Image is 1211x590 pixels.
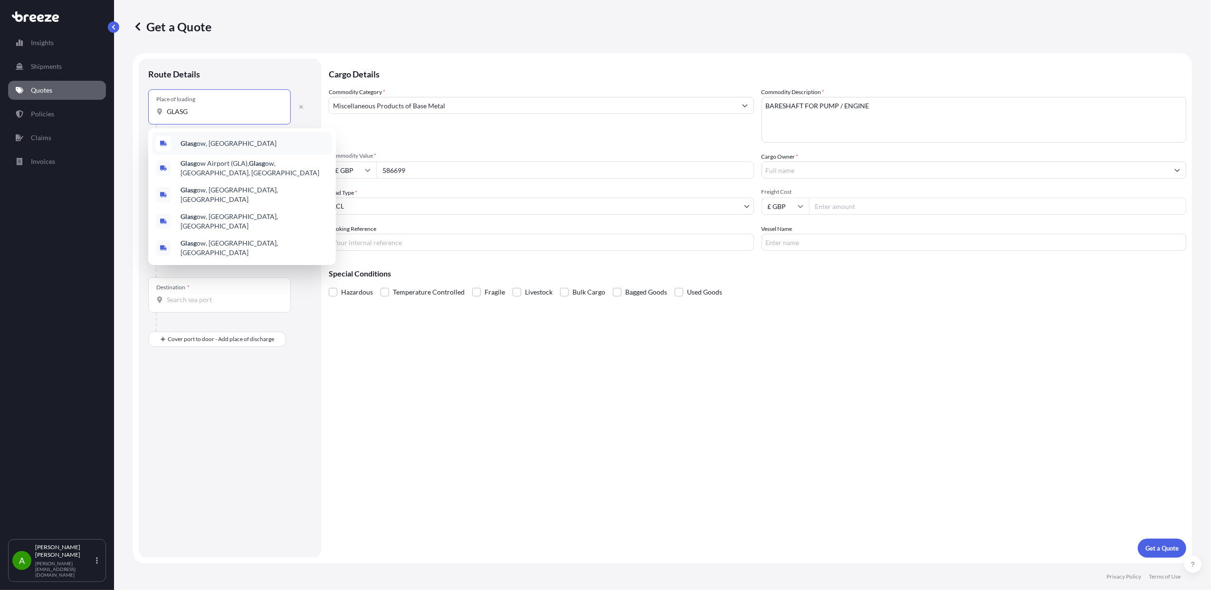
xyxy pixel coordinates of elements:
span: ow, [GEOGRAPHIC_DATA], [GEOGRAPHIC_DATA] [181,185,328,204]
input: Type amount [376,162,754,179]
input: Select a commodity type [329,97,736,114]
input: Enter name [762,234,1187,251]
p: Special Conditions [329,270,1186,277]
span: Bulk Cargo [572,285,605,299]
p: Insights [31,38,54,48]
p: Terms of Use [1149,573,1181,580]
span: Bagged Goods [625,285,667,299]
label: Vessel Name [762,224,792,234]
span: Temperature Controlled [393,285,465,299]
span: ow, [GEOGRAPHIC_DATA], [GEOGRAPHIC_DATA] [181,238,328,257]
p: Privacy Policy [1106,573,1141,580]
p: Shipments [31,62,62,71]
b: Glasg [181,139,197,147]
button: Show suggestions [736,97,753,114]
span: Commodity Value [329,152,754,160]
button: Show suggestions [1169,162,1186,179]
input: Place of loading [167,107,279,116]
span: ow, [GEOGRAPHIC_DATA], [GEOGRAPHIC_DATA] [181,212,328,231]
p: Invoices [31,157,55,166]
span: Freight Cost [762,188,1187,196]
input: Enter amount [809,198,1187,215]
div: Show suggestions [148,128,336,265]
span: Hazardous [341,285,373,299]
b: Glasg [181,186,197,194]
span: A [19,556,25,565]
b: Glasg [181,239,197,247]
b: Glasg [181,212,197,220]
label: Booking Reference [329,224,376,234]
p: Policies [31,109,54,119]
span: Load Type [329,188,357,198]
b: Glasg [249,159,265,167]
label: Commodity Category [329,87,385,97]
input: Destination [167,295,279,305]
p: Claims [31,133,51,143]
input: Full name [762,162,1169,179]
span: ow, [GEOGRAPHIC_DATA] [181,139,277,148]
p: [PERSON_NAME] [PERSON_NAME] [35,543,94,559]
b: Glasg [181,159,197,167]
p: Get a Quote [133,19,211,34]
span: Cover port to door - Add place of discharge [168,334,274,344]
span: Used Goods [687,285,722,299]
p: Quotes [31,86,52,95]
div: Place of loading [156,95,195,103]
p: Route Details [148,68,200,80]
span: ow Airport (GLA), ow, [GEOGRAPHIC_DATA], [GEOGRAPHIC_DATA] [181,159,328,178]
span: Fragile [485,285,505,299]
span: LCL [333,201,344,211]
p: [PERSON_NAME][EMAIL_ADDRESS][DOMAIN_NAME] [35,561,94,578]
input: Your internal reference [329,234,754,251]
label: Cargo Owner [762,152,799,162]
p: Get a Quote [1145,543,1179,553]
div: Destination [156,284,190,291]
p: Cargo Details [329,59,1186,87]
label: Commodity Description [762,87,825,97]
span: Livestock [525,285,553,299]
